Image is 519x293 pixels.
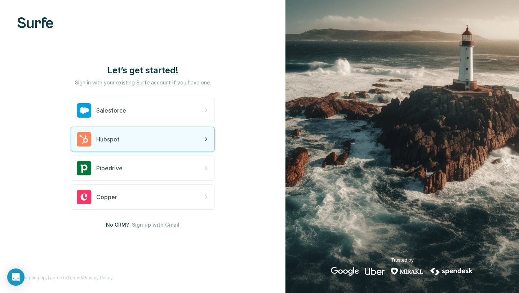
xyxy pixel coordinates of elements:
[429,267,474,276] img: spendesk's logo
[365,267,385,276] img: uber's logo
[96,193,117,201] span: Copper
[106,221,129,228] span: No CRM?
[77,132,91,146] img: hubspot's logo
[391,257,414,263] p: Trusted by
[17,275,113,281] span: By signing up, I agree to &
[77,103,91,118] img: salesforce's logo
[67,275,80,280] a: Terms
[132,221,179,228] button: Sign up with Gmail
[77,161,91,175] img: pipedrive's logo
[71,65,215,76] h1: Let’s get started!
[77,190,91,204] img: copper's logo
[7,268,25,286] div: Open Intercom Messenger
[75,79,211,86] p: Sign in with your existing Surfe account if you have one.
[331,267,359,276] img: google's logo
[96,106,126,115] span: Salesforce
[96,135,120,144] span: Hubspot
[96,164,123,172] span: Pipedrive
[390,267,423,276] img: mirakl's logo
[17,17,53,28] img: Surfe's logo
[83,275,113,280] a: Privacy Policy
